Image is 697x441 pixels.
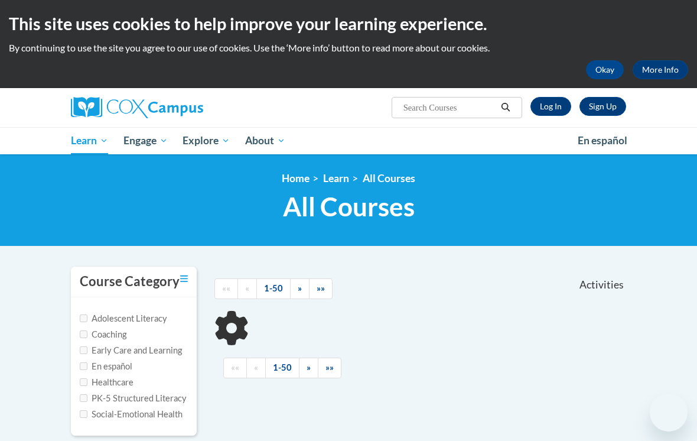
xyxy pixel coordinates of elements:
[318,358,341,378] a: End
[80,346,87,354] input: Checkbox for Options
[530,97,571,116] a: Log In
[290,278,310,299] a: Next
[175,127,237,154] a: Explore
[283,191,415,222] span: All Courses
[237,127,293,154] a: About
[650,394,688,432] iframe: Button to launch messaging window
[363,172,415,184] a: All Courses
[80,392,187,405] label: PK-5 Structured Literacy
[214,278,238,299] a: Begining
[317,283,325,293] span: »»
[402,100,497,115] input: Search Courses
[325,362,334,372] span: »»
[237,278,257,299] a: Previous
[307,362,311,372] span: »
[578,134,627,147] span: En español
[80,314,87,322] input: Checkbox for Options
[80,344,182,357] label: Early Care and Learning
[9,12,688,35] h2: This site uses cookies to help improve your learning experience.
[80,408,183,421] label: Social-Emotional Health
[223,358,247,378] a: Begining
[80,362,87,370] input: Checkbox for Options
[71,97,244,118] a: Cox Campus
[586,60,624,79] button: Okay
[123,134,168,148] span: Engage
[80,394,87,402] input: Checkbox for Options
[309,278,333,299] a: End
[246,358,266,378] a: Previous
[9,41,688,54] p: By continuing to use the site you agree to our use of cookies. Use the ‘More info’ button to read...
[579,97,626,116] a: Register
[63,127,116,154] a: Learn
[265,358,299,378] a: 1-50
[116,127,175,154] a: Engage
[80,410,87,418] input: Checkbox for Options
[180,273,188,286] a: Toggle collapse
[497,100,514,115] button: Search
[633,60,688,79] a: More Info
[245,134,285,148] span: About
[71,134,108,148] span: Learn
[254,362,258,372] span: «
[245,283,249,293] span: «
[282,172,310,184] a: Home
[256,278,291,299] a: 1-50
[80,376,133,389] label: Healthcare
[80,330,87,338] input: Checkbox for Options
[183,134,230,148] span: Explore
[80,273,180,291] h3: Course Category
[71,97,203,118] img: Cox Campus
[298,283,302,293] span: »
[231,362,239,372] span: ««
[323,172,349,184] a: Learn
[80,328,126,341] label: Coaching
[570,128,635,153] a: En español
[80,378,87,386] input: Checkbox for Options
[80,312,167,325] label: Adolescent Literacy
[579,278,624,291] span: Activities
[62,127,635,154] div: Main menu
[222,283,230,293] span: ««
[80,360,132,373] label: En español
[299,358,318,378] a: Next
